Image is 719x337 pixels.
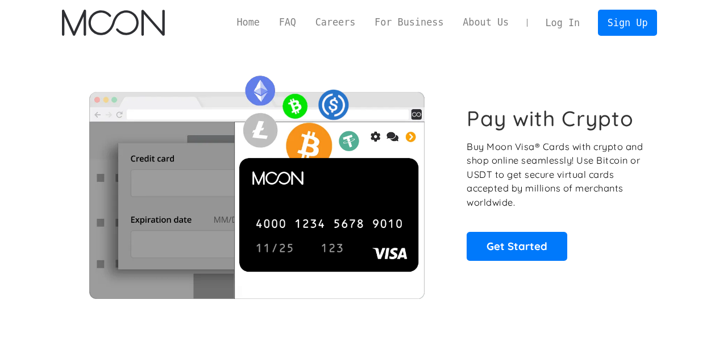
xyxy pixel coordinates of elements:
[62,68,451,298] img: Moon Cards let you spend your crypto anywhere Visa is accepted.
[306,15,365,30] a: Careers
[467,106,634,131] h1: Pay with Crypto
[62,10,165,36] img: Moon Logo
[269,15,306,30] a: FAQ
[598,10,657,35] a: Sign Up
[467,140,645,210] p: Buy Moon Visa® Cards with crypto and shop online seamlessly! Use Bitcoin or USDT to get secure vi...
[365,15,453,30] a: For Business
[467,232,567,260] a: Get Started
[62,10,165,36] a: home
[227,15,269,30] a: Home
[453,15,518,30] a: About Us
[536,10,589,35] a: Log In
